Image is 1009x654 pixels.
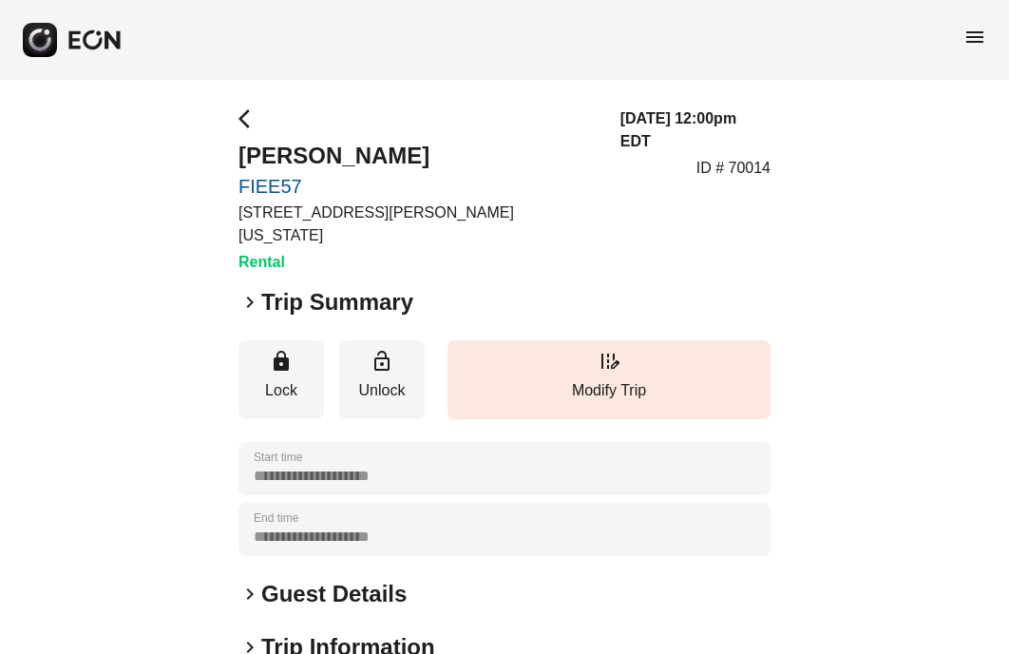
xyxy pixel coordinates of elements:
p: Unlock [349,379,415,402]
h2: Guest Details [261,579,407,609]
span: lock_open [371,350,393,373]
button: Modify Trip [447,340,771,419]
span: edit_road [598,350,620,373]
h2: [PERSON_NAME] [238,141,598,171]
p: Modify Trip [457,379,761,402]
span: keyboard_arrow_right [238,291,261,314]
button: Unlock [339,340,425,419]
button: Lock [238,340,324,419]
p: Lock [248,379,314,402]
a: FIEE57 [238,175,598,198]
h3: Rental [238,251,598,274]
p: ID # 70014 [696,157,771,180]
span: menu [963,26,986,48]
span: keyboard_arrow_right [238,583,261,606]
span: arrow_back_ios [238,107,261,130]
h2: Trip Summary [261,287,413,317]
span: lock [270,350,293,373]
h3: [DATE] 12:00pm EDT [620,107,771,153]
p: [STREET_ADDRESS][PERSON_NAME][US_STATE] [238,202,598,247]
